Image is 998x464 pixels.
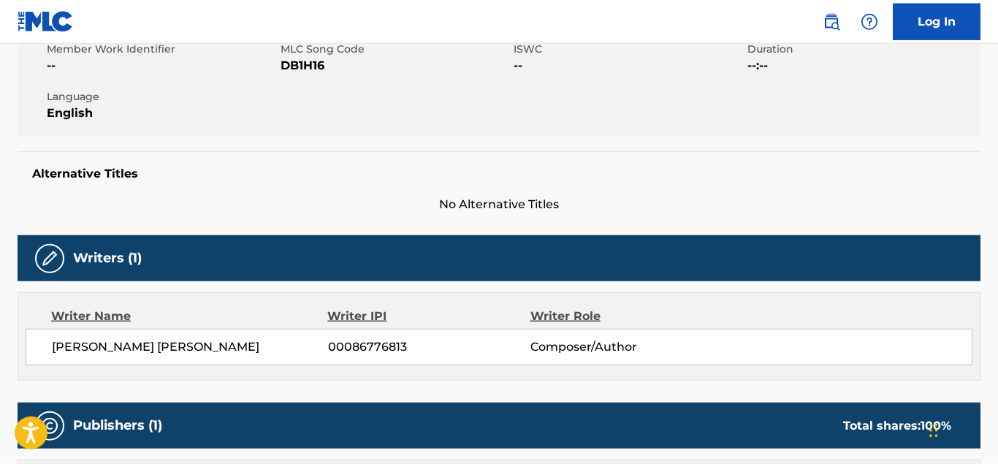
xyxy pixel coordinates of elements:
img: Writers [41,250,58,267]
h5: Alternative Titles [32,167,966,181]
a: Log In [893,4,980,40]
span: -- [514,57,744,75]
div: Writer IPI [327,308,530,325]
h5: Publishers (1) [73,417,162,434]
span: Composer/Author [530,338,715,356]
img: search [823,13,840,31]
span: 00086776813 [328,338,530,356]
span: No Alternative Titles [18,196,980,213]
a: Public Search [817,7,846,37]
div: Writer Role [530,308,715,325]
span: Member Work Identifier [47,42,277,57]
img: MLC Logo [18,11,74,32]
div: Writer Name [51,308,327,325]
span: Language [47,89,277,104]
span: 100 % [921,419,951,433]
img: Publishers [41,417,58,435]
span: DB1H16 [281,57,511,75]
span: MLC Song Code [281,42,511,57]
span: --:-- [747,57,978,75]
span: English [47,104,277,122]
span: Duration [747,42,978,57]
img: help [861,13,878,31]
div: Drag [929,408,938,452]
span: [PERSON_NAME] [PERSON_NAME] [52,338,328,356]
iframe: Chat Widget [925,394,998,464]
span: -- [47,57,277,75]
h5: Writers (1) [73,250,142,267]
span: ISWC [514,42,744,57]
div: Help [855,7,884,37]
div: Total shares: [843,417,951,435]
